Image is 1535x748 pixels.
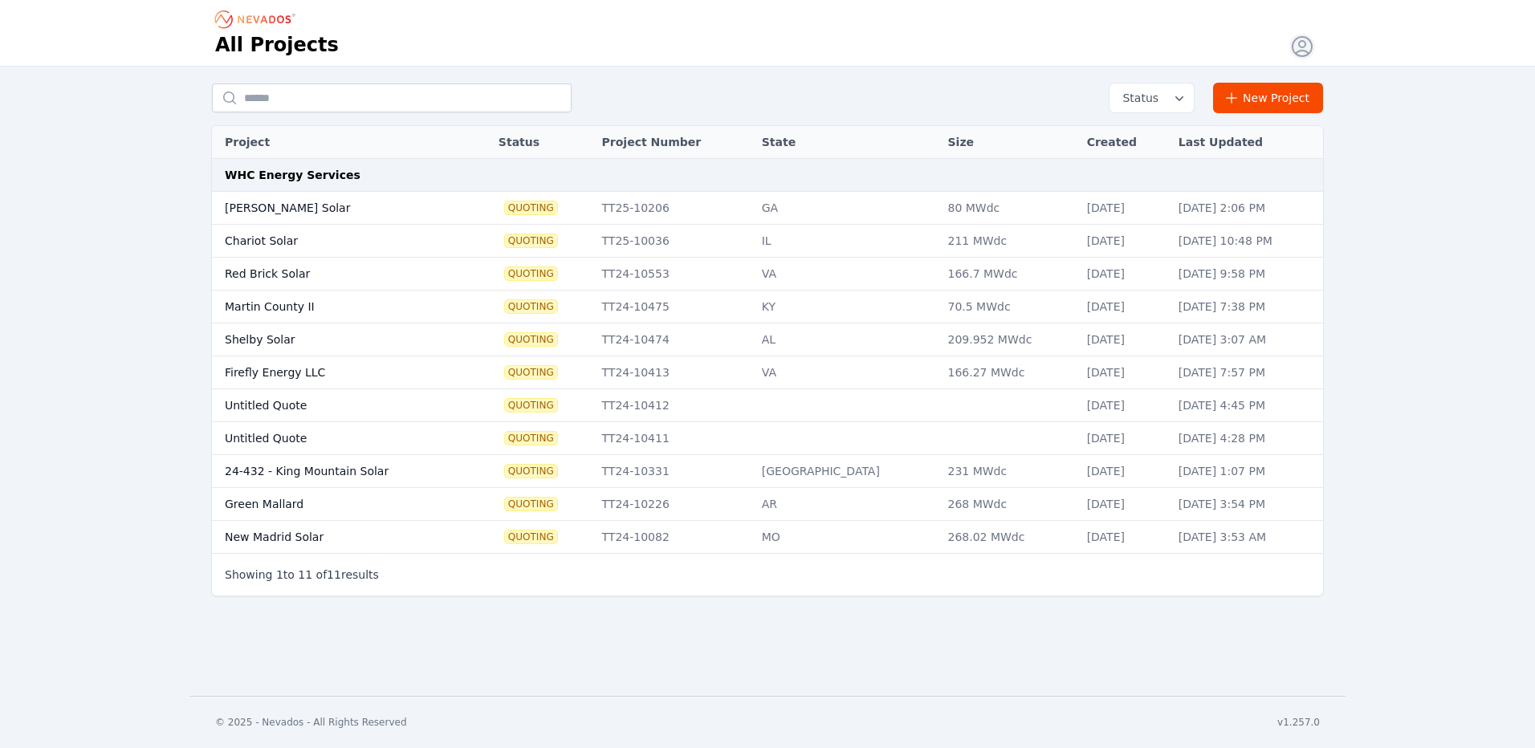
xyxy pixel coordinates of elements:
[754,455,940,488] td: [GEOGRAPHIC_DATA]
[754,225,940,258] td: IL
[1079,356,1171,389] td: [DATE]
[940,225,1079,258] td: 211 MWdc
[594,422,754,455] td: TT24-10411
[940,323,1079,356] td: 209.952 MWdc
[594,323,754,356] td: TT24-10474
[1213,83,1323,113] a: New Project
[1171,291,1323,323] td: [DATE] 7:38 PM
[594,389,754,422] td: TT24-10412
[212,258,468,291] td: Red Brick Solar
[1171,521,1323,554] td: [DATE] 3:53 AM
[505,267,557,280] span: Quoting
[754,356,940,389] td: VA
[594,225,754,258] td: TT25-10036
[940,455,1079,488] td: 231 MWdc
[1079,323,1171,356] td: [DATE]
[594,192,754,225] td: TT25-10206
[491,126,594,159] th: Status
[1171,192,1323,225] td: [DATE] 2:06 PM
[1171,455,1323,488] td: [DATE] 1:07 PM
[225,567,379,583] p: Showing to of results
[1171,225,1323,258] td: [DATE] 10:48 PM
[1110,83,1194,112] button: Status
[754,291,940,323] td: KY
[212,356,1323,389] tr: Firefly Energy LLCQuotingTT24-10413VA166.27 MWdc[DATE][DATE] 7:57 PM
[1079,192,1171,225] td: [DATE]
[1079,488,1171,521] td: [DATE]
[505,234,557,247] span: Quoting
[215,6,300,32] nav: Breadcrumb
[212,455,468,488] td: 24-432 - King Mountain Solar
[1171,356,1323,389] td: [DATE] 7:57 PM
[505,432,557,445] span: Quoting
[1171,488,1323,521] td: [DATE] 3:54 PM
[212,356,468,389] td: Firefly Energy LLC
[212,291,468,323] td: Martin County II
[940,356,1079,389] td: 166.27 MWdc
[940,291,1079,323] td: 70.5 MWdc
[215,32,339,58] h1: All Projects
[594,455,754,488] td: TT24-10331
[212,323,1323,356] tr: Shelby SolarQuotingTT24-10474AL209.952 MWdc[DATE][DATE] 3:07 AM
[212,389,1323,422] tr: Untitled QuoteQuotingTT24-10412[DATE][DATE] 4:45 PM
[276,568,283,581] span: 1
[505,201,557,214] span: Quoting
[212,225,1323,258] tr: Chariot SolarQuotingTT25-10036IL211 MWdc[DATE][DATE] 10:48 PM
[327,568,341,581] span: 11
[212,521,468,554] td: New Madrid Solar
[754,488,940,521] td: AR
[505,531,557,543] span: Quoting
[940,258,1079,291] td: 166.7 MWdc
[505,333,557,346] span: Quoting
[505,300,557,313] span: Quoting
[505,366,557,379] span: Quoting
[754,192,940,225] td: GA
[212,192,468,225] td: [PERSON_NAME] Solar
[1171,422,1323,455] td: [DATE] 4:28 PM
[212,488,468,521] td: Green Mallard
[940,488,1079,521] td: 268 MWdc
[212,488,1323,521] tr: Green MallardQuotingTT24-10226AR268 MWdc[DATE][DATE] 3:54 PM
[594,521,754,554] td: TT24-10082
[940,126,1079,159] th: Size
[212,192,1323,225] tr: [PERSON_NAME] SolarQuotingTT25-10206GA80 MWdc[DATE][DATE] 2:06 PM
[215,716,407,729] div: © 2025 - Nevados - All Rights Reserved
[298,568,312,581] span: 11
[1171,126,1323,159] th: Last Updated
[1079,126,1171,159] th: Created
[1079,258,1171,291] td: [DATE]
[754,521,940,554] td: MO
[505,498,557,510] span: Quoting
[594,488,754,521] td: TT24-10226
[754,126,940,159] th: State
[754,258,940,291] td: VA
[1277,716,1320,729] div: v1.257.0
[1171,258,1323,291] td: [DATE] 9:58 PM
[1079,389,1171,422] td: [DATE]
[1079,291,1171,323] td: [DATE]
[1171,323,1323,356] td: [DATE] 3:07 AM
[212,126,468,159] th: Project
[594,126,754,159] th: Project Number
[212,225,468,258] td: Chariot Solar
[212,389,468,422] td: Untitled Quote
[1079,521,1171,554] td: [DATE]
[212,159,1323,192] td: WHC Energy Services
[1079,455,1171,488] td: [DATE]
[594,291,754,323] td: TT24-10475
[754,323,940,356] td: AL
[1079,422,1171,455] td: [DATE]
[505,465,557,478] span: Quoting
[212,291,1323,323] tr: Martin County IIQuotingTT24-10475KY70.5 MWdc[DATE][DATE] 7:38 PM
[212,323,468,356] td: Shelby Solar
[212,422,468,455] td: Untitled Quote
[212,455,1323,488] tr: 24-432 - King Mountain SolarQuotingTT24-10331[GEOGRAPHIC_DATA]231 MWdc[DATE][DATE] 1:07 PM
[1171,389,1323,422] td: [DATE] 4:45 PM
[1079,225,1171,258] td: [DATE]
[594,258,754,291] td: TT24-10553
[940,192,1079,225] td: 80 MWdc
[505,399,557,412] span: Quoting
[212,422,1323,455] tr: Untitled QuoteQuotingTT24-10411[DATE][DATE] 4:28 PM
[212,521,1323,554] tr: New Madrid SolarQuotingTT24-10082MO268.02 MWdc[DATE][DATE] 3:53 AM
[1116,90,1158,106] span: Status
